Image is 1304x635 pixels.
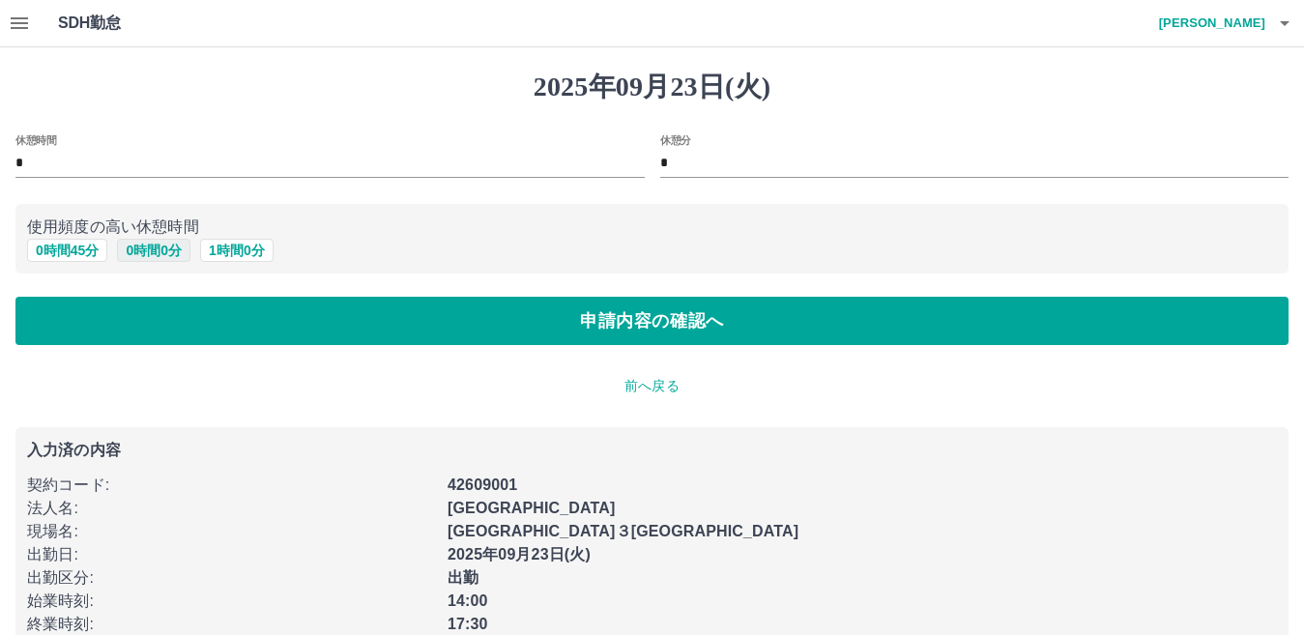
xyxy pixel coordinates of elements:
p: 法人名 : [27,497,436,520]
p: 前へ戻る [15,376,1289,396]
p: 契約コード : [27,474,436,497]
label: 休憩時間 [15,132,56,147]
h1: 2025年09月23日(火) [15,71,1289,103]
p: 入力済の内容 [27,443,1277,458]
b: [GEOGRAPHIC_DATA]３[GEOGRAPHIC_DATA] [448,523,798,539]
p: 出勤区分 : [27,566,436,590]
b: 14:00 [448,592,488,609]
b: 出勤 [448,569,478,586]
button: 申請内容の確認へ [15,297,1289,345]
p: 始業時刻 : [27,590,436,613]
button: 0時間0分 [117,239,190,262]
label: 休憩分 [660,132,691,147]
button: 1時間0分 [200,239,274,262]
button: 0時間45分 [27,239,107,262]
b: 2025年09月23日(火) [448,546,591,563]
b: 17:30 [448,616,488,632]
p: 使用頻度の高い休憩時間 [27,216,1277,239]
b: [GEOGRAPHIC_DATA] [448,500,616,516]
p: 出勤日 : [27,543,436,566]
b: 42609001 [448,476,517,493]
p: 現場名 : [27,520,436,543]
